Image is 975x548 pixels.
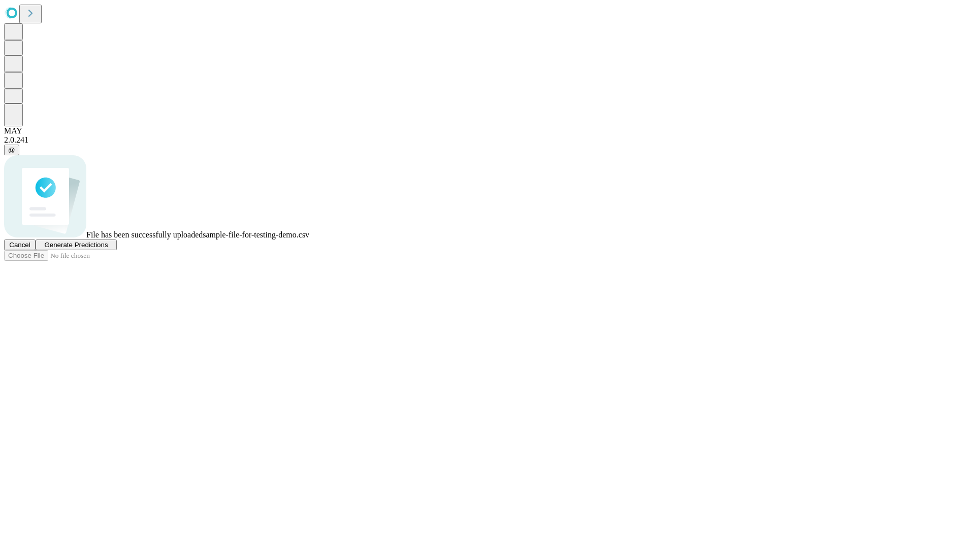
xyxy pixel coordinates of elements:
button: @ [4,145,19,155]
span: sample-file-for-testing-demo.csv [203,230,309,239]
button: Generate Predictions [36,239,117,250]
div: 2.0.241 [4,135,971,145]
span: @ [8,146,15,154]
span: Generate Predictions [44,241,108,249]
div: MAY [4,126,971,135]
span: File has been successfully uploaded [86,230,203,239]
span: Cancel [9,241,30,249]
button: Cancel [4,239,36,250]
